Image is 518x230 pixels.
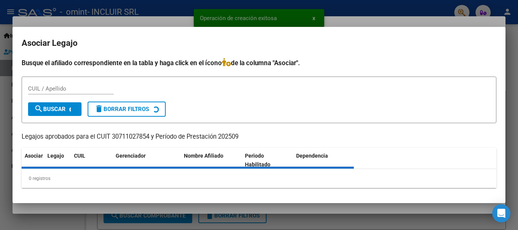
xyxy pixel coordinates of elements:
span: Dependencia [296,153,328,159]
span: Periodo Habilitado [245,153,270,167]
datatable-header-cell: Periodo Habilitado [242,148,293,173]
h2: Asociar Legajo [22,36,496,50]
datatable-header-cell: Legajo [44,148,71,173]
span: Gerenciador [116,153,146,159]
datatable-header-cell: Nombre Afiliado [181,148,242,173]
mat-icon: delete [94,104,104,113]
div: 0 registros [22,169,496,188]
mat-icon: search [34,104,43,113]
div: Open Intercom Messenger [492,204,510,222]
h4: Busque el afiliado correspondiente en la tabla y haga click en el ícono de la columna "Asociar". [22,58,496,68]
datatable-header-cell: Asociar [22,148,44,173]
button: Borrar Filtros [88,102,166,117]
p: Legajos aprobados para el CUIT 30711027854 y Período de Prestación 202509 [22,132,496,142]
span: Nombre Afiliado [184,153,223,159]
datatable-header-cell: Dependencia [293,148,354,173]
span: Buscar [34,106,66,113]
span: Asociar [25,153,43,159]
datatable-header-cell: CUIL [71,148,113,173]
span: Borrar Filtros [94,106,149,113]
span: CUIL [74,153,85,159]
span: Legajo [47,153,64,159]
datatable-header-cell: Gerenciador [113,148,181,173]
button: Buscar [28,102,82,116]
